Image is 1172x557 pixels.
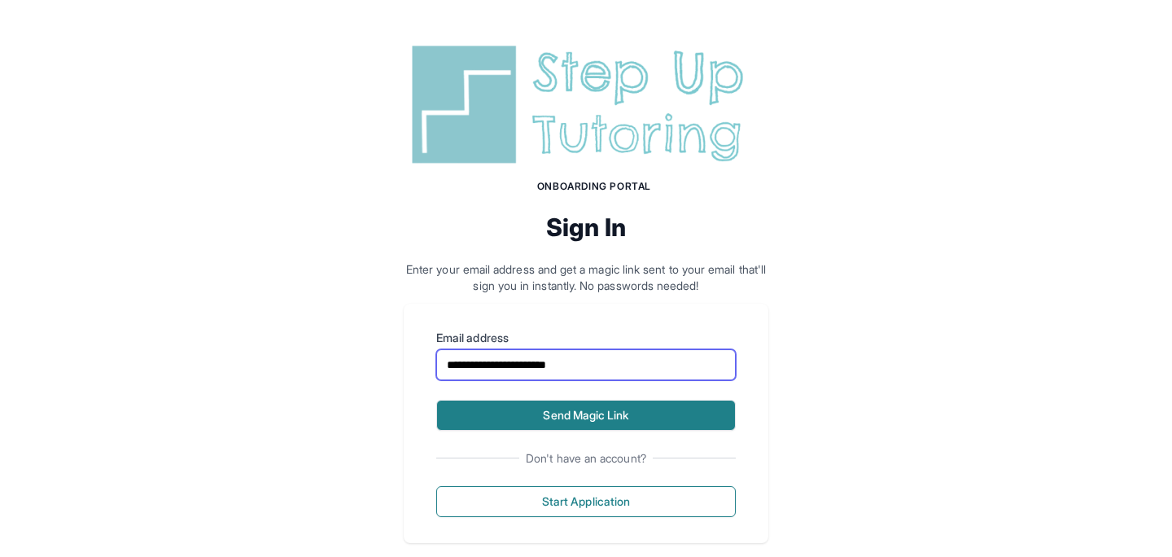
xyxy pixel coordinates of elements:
[519,450,653,467] span: Don't have an account?
[404,39,768,170] img: Step Up Tutoring horizontal logo
[436,486,736,517] button: Start Application
[404,261,768,294] p: Enter your email address and get a magic link sent to your email that'll sign you in instantly. N...
[420,180,768,193] h1: Onboarding Portal
[404,213,768,242] h2: Sign In
[436,400,736,431] button: Send Magic Link
[436,330,736,346] label: Email address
